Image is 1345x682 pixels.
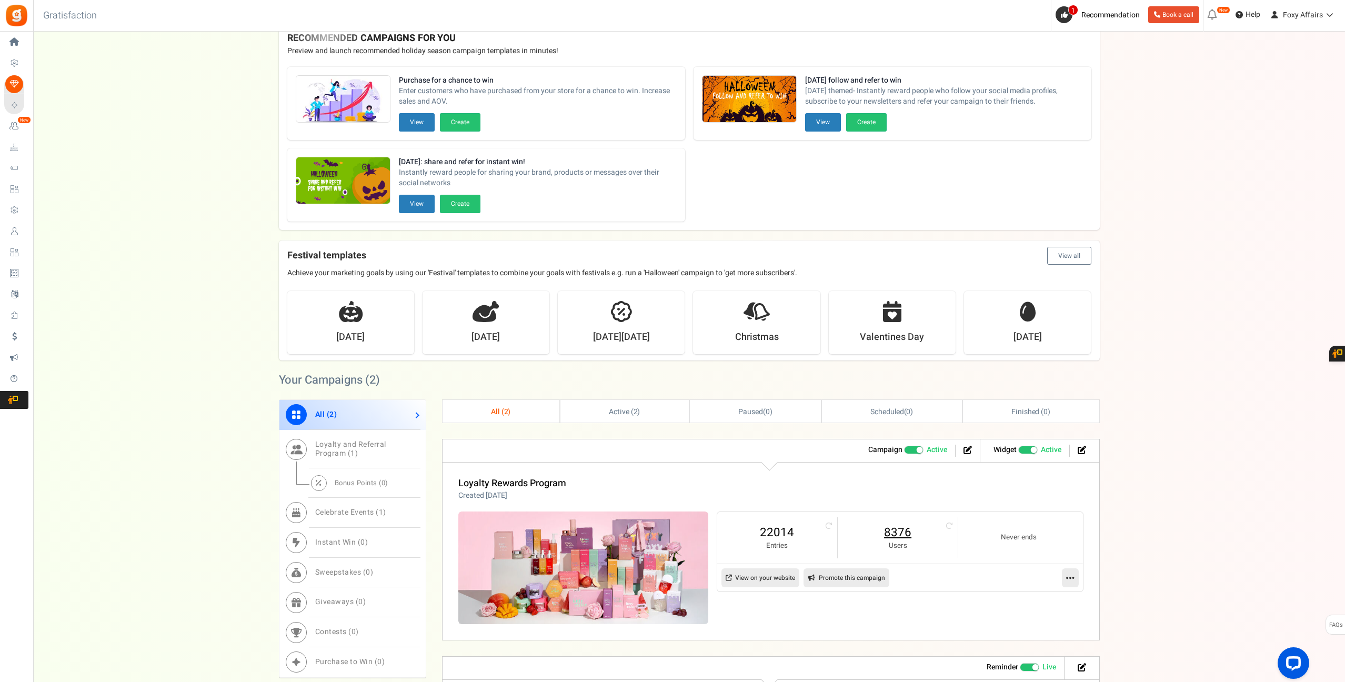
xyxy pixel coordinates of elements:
em: New [17,116,31,124]
h3: Gratisfaction [32,5,108,26]
img: Recommended Campaigns [702,76,796,123]
span: 0 [382,478,386,488]
img: Recommended Campaigns [296,157,390,205]
span: Foxy Affairs [1283,9,1323,21]
span: All ( ) [315,409,337,420]
button: Create [846,113,887,132]
button: View [399,195,435,213]
h2: Your Campaigns ( ) [279,375,380,385]
span: 0 [358,596,363,607]
strong: [DATE] [336,330,365,344]
small: Users [848,541,947,551]
p: Preview and launch recommended holiday season campaign templates in minutes! [287,46,1091,56]
strong: Widget [993,444,1017,455]
span: 2 [634,406,638,417]
span: Help [1243,9,1260,20]
strong: Campaign [868,444,902,455]
span: Scheduled [870,406,904,417]
a: 1 Recommendation [1056,6,1144,23]
span: 2 [369,372,376,388]
button: View all [1047,247,1091,265]
a: Loyalty Rewards Program [458,476,566,490]
button: Create [440,113,480,132]
span: 0 [1043,406,1048,417]
a: Promote this campaign [804,568,889,587]
span: Active [927,445,947,455]
span: 1 [350,448,355,459]
strong: [DATE] [471,330,500,344]
span: Giveaways ( ) [315,596,366,607]
strong: Purchase for a chance to win [399,75,677,86]
span: Enter customers who have purchased from your store for a chance to win. Increase sales and AOV. [399,86,677,107]
span: Loyalty and Referral Program ( ) [315,439,386,459]
a: New [4,117,28,135]
span: Live [1042,662,1056,673]
span: 0 [366,567,370,578]
span: [DATE] themed- Instantly reward people who follow your social media profiles, subscribe to your n... [805,86,1083,107]
button: Create [440,195,480,213]
span: Bonus Points ( ) [335,478,388,488]
span: Active [1041,445,1061,455]
strong: [DATE] [1013,330,1042,344]
span: Celebrate Events ( ) [315,507,386,518]
p: Achieve your marketing goals by using our 'Festival' templates to combine your goals with festiva... [287,268,1091,278]
span: 0 [906,406,910,417]
strong: [DATE][DATE] [593,330,650,344]
button: View [805,113,841,132]
span: Instantly reward people for sharing your brand, products or messages over their social networks [399,167,677,188]
strong: [DATE] follow and refer to win [805,75,1083,86]
span: 0 [766,406,770,417]
span: Finished ( ) [1011,406,1050,417]
span: 2 [329,409,334,420]
a: Book a call [1148,6,1199,23]
span: 0 [377,656,382,667]
small: Never ends [969,533,1068,543]
a: 8376 [848,524,947,541]
span: 0 [352,626,356,637]
span: 2 [504,406,508,417]
a: View on your website [721,568,799,587]
span: ( ) [738,406,772,417]
strong: Valentines Day [860,330,924,344]
span: All ( ) [491,406,511,417]
span: FAQs [1329,615,1343,635]
a: 22014 [728,524,827,541]
img: Gratisfaction [5,4,28,27]
strong: Reminder [987,661,1018,673]
h4: Festival templates [287,247,1091,265]
span: Recommendation [1081,9,1140,21]
span: 1 [1068,5,1078,15]
span: Active ( ) [609,406,640,417]
span: 1 [379,507,384,518]
span: Sweepstakes ( ) [315,567,374,578]
a: Help [1231,6,1264,23]
span: Instant Win ( ) [315,537,368,548]
li: Widget activated [986,445,1070,457]
button: View [399,113,435,132]
strong: Christmas [735,330,779,344]
span: ( ) [870,406,913,417]
span: Purchase to Win ( ) [315,656,385,667]
p: Created [DATE] [458,490,566,501]
img: Recommended Campaigns [296,76,390,123]
small: Entries [728,541,827,551]
span: Contests ( ) [315,626,359,637]
span: 0 [360,537,365,548]
em: New [1217,6,1230,14]
h4: RECOMMENDED CAMPAIGNS FOR YOU [287,33,1091,44]
span: Paused [738,406,763,417]
strong: [DATE]: share and refer for instant win! [399,157,677,167]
